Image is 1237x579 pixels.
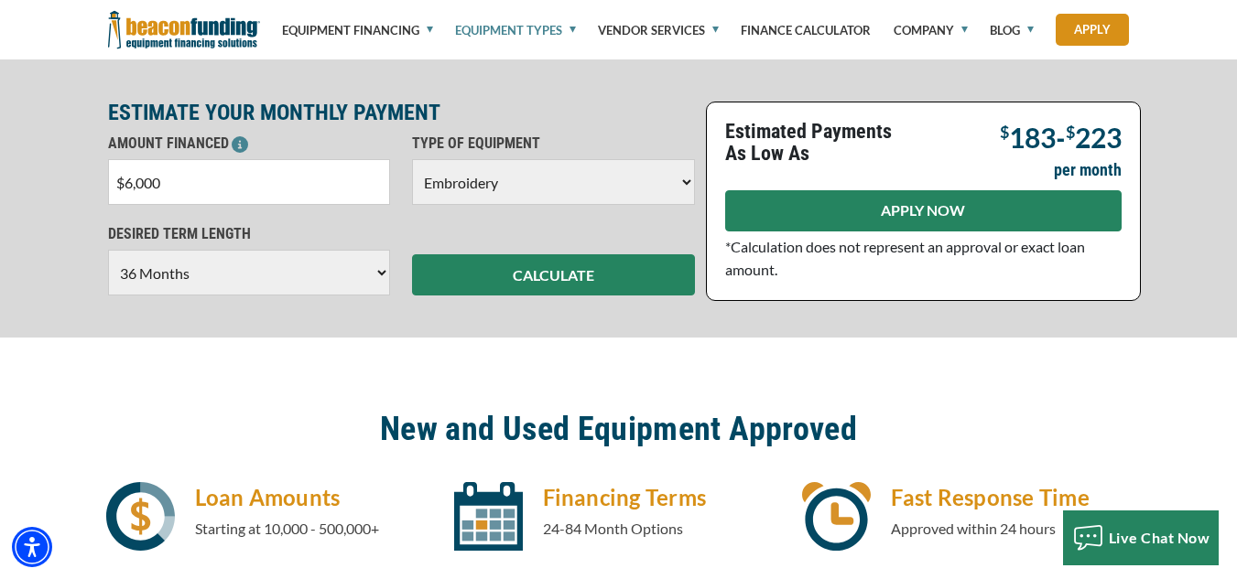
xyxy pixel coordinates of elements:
[725,238,1085,278] span: *Calculation does not represent an approval or exact loan amount.
[108,223,391,245] p: DESIRED TERM LENGTH
[891,482,1130,513] h4: Fast Response Time
[725,121,913,165] p: Estimated Payments As Low As
[1054,159,1122,181] p: per month
[106,482,175,551] img: icon
[1009,121,1056,154] span: 183
[543,520,683,537] span: 24-84 Month Options
[543,482,782,513] h4: Financing Terms
[108,102,695,123] p: ESTIMATE YOUR MONTHLY PAYMENT
[412,254,695,295] button: CALCULATE
[1056,14,1129,46] a: Apply
[1063,510,1220,565] button: Live Chat Now
[108,159,391,205] input: $
[1075,121,1122,154] span: 223
[1066,122,1075,142] span: $
[412,133,695,155] p: TYPE OF EQUIPMENT
[195,518,434,540] p: Starting at 10,000 - 500,000+
[195,482,434,513] h4: Loan Amounts
[108,408,1130,450] h2: New and Used Equipment Approved
[891,520,1056,537] span: Approved within 24 hours
[12,527,52,567] div: Accessibility Menu
[108,133,391,155] p: AMOUNT FINANCED
[1000,122,1009,142] span: $
[725,190,1122,231] a: APPLY NOW
[1109,529,1210,546] span: Live Chat Now
[1000,121,1122,150] p: -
